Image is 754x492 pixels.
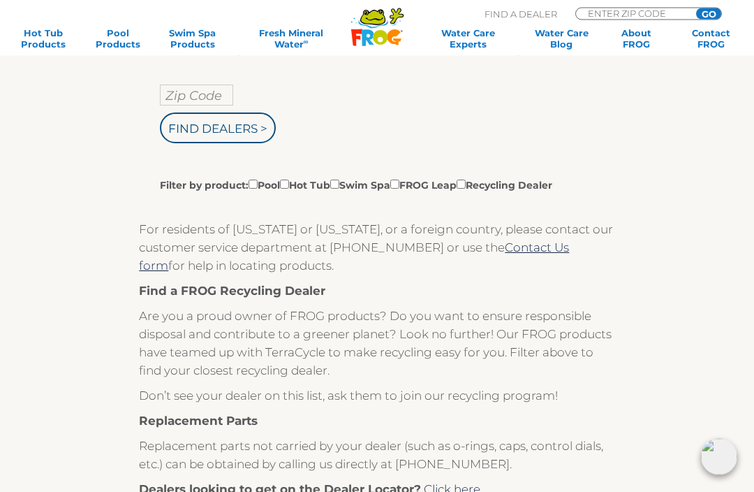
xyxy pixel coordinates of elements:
[420,27,516,50] a: Water CareExperts
[533,27,591,50] a: Water CareBlog
[485,8,557,20] p: Find A Dealer
[249,180,258,189] input: Filter by product:PoolHot TubSwim SpaFROG LeapRecycling Dealer
[330,180,339,189] input: Filter by product:PoolHot TubSwim SpaFROG LeapRecycling Dealer
[139,284,325,298] strong: Find a FROG Recycling Dealer
[139,307,614,380] p: Are you a proud owner of FROG products? Do you want to ensure responsible disposal and contribute...
[696,8,721,20] input: GO
[160,178,552,193] label: Filter by product: Pool Hot Tub Swim Spa FROG Leap Recycling Dealer
[304,38,309,45] sup: ∞
[607,27,665,50] a: AboutFROG
[139,414,258,428] strong: Replacement Parts
[238,27,344,50] a: Fresh MineralWater∞
[701,439,737,475] img: openIcon
[139,437,614,474] p: Replacement parts not carried by your dealer (such as o-rings, caps, control dials, etc.) can be ...
[160,113,276,144] input: Find Dealers >
[89,27,147,50] a: PoolProducts
[280,180,289,189] input: Filter by product:PoolHot TubSwim SpaFROG LeapRecycling Dealer
[390,180,399,189] input: Filter by product:PoolHot TubSwim SpaFROG LeapRecycling Dealer
[139,387,614,405] p: Don’t see your dealer on this list, ask them to join our recycling program!
[586,8,681,18] input: Zip Code Form
[139,221,614,275] p: For residents of [US_STATE] or [US_STATE], or a foreign country, please contact our customer serv...
[163,27,221,50] a: Swim SpaProducts
[682,27,740,50] a: ContactFROG
[14,27,72,50] a: Hot TubProducts
[457,180,466,189] input: Filter by product:PoolHot TubSwim SpaFROG LeapRecycling Dealer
